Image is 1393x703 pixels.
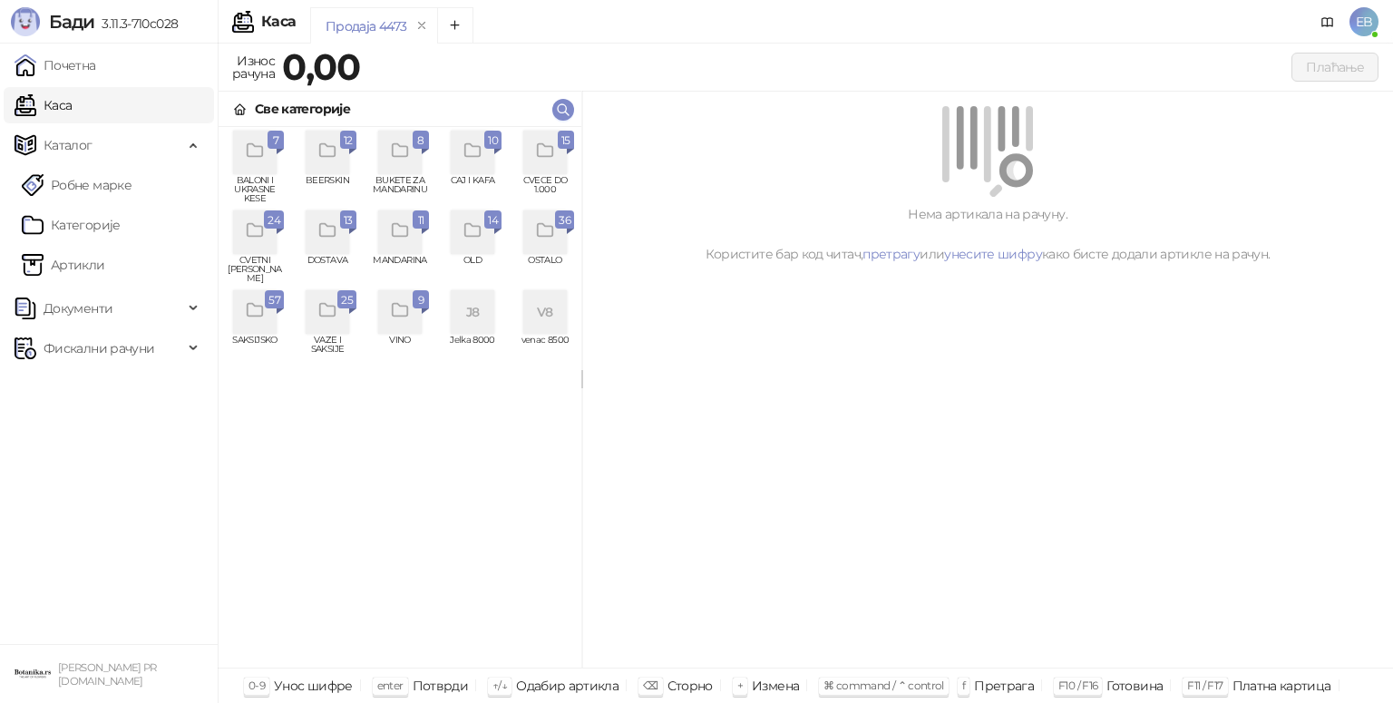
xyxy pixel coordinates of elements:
[371,256,429,283] span: MANDARINA
[443,336,502,363] span: Jelka 8000
[492,679,507,692] span: ↑/↓
[559,210,570,230] span: 36
[15,47,96,83] a: Почетна
[226,176,284,203] span: BALONI I UKRASNE KESE
[516,176,574,203] span: CVECE DO 1.000
[226,336,284,363] span: SAKSIJSKO
[516,674,619,698] div: Одабир артикла
[523,290,567,334] div: V8
[229,49,278,85] div: Износ рачуна
[11,7,40,36] img: Logo
[1106,674,1163,698] div: Готовина
[344,210,353,230] span: 13
[1291,53,1378,82] button: Плаћање
[667,674,713,698] div: Сторно
[49,11,94,33] span: Бади
[344,131,353,151] span: 12
[298,176,356,203] span: BEERSKIN
[1058,679,1097,692] span: F10 / F16
[416,290,425,310] span: 9
[1187,679,1223,692] span: F11 / F17
[1313,7,1342,36] a: Документација
[255,99,350,119] div: Све категорије
[752,674,799,698] div: Измена
[248,679,265,692] span: 0-9
[271,131,280,151] span: 7
[962,679,965,692] span: f
[516,336,574,363] span: venac 8500
[437,7,473,44] button: Add tab
[219,127,581,668] div: grid
[862,246,920,262] a: претрагу
[44,290,112,327] span: Документи
[22,207,121,243] a: Категорије
[282,44,360,89] strong: 0,00
[944,246,1042,262] a: унесите шифру
[268,210,280,230] span: 24
[15,656,51,692] img: 64x64-companyLogo-0e2e8aaa-0bd2-431b-8613-6e3c65811325.png
[451,290,494,334] div: J8
[226,256,284,283] span: CVETNI [PERSON_NAME]
[44,127,93,163] span: Каталог
[443,176,502,203] span: CAJ I KAFA
[22,167,132,203] a: Робне марке
[371,336,429,363] span: VINO
[413,674,469,698] div: Потврди
[15,87,72,123] a: Каса
[22,247,105,283] a: ArtikliАртикли
[823,679,944,692] span: ⌘ command / ⌃ control
[643,679,658,692] span: ⌫
[1349,7,1378,36] span: EB
[274,674,353,698] div: Унос шифре
[298,256,356,283] span: DOSTAVA
[488,131,498,151] span: 10
[416,131,425,151] span: 8
[443,256,502,283] span: OLD
[1232,674,1331,698] div: Платна картица
[326,16,406,36] div: Продаја 4473
[261,15,296,29] div: Каса
[604,204,1371,264] div: Нема артикала на рачуну. Користите бар код читач, или како бисте додали артикле на рачун.
[58,661,157,688] small: [PERSON_NAME] PR [DOMAIN_NAME]
[377,679,404,692] span: enter
[416,210,425,230] span: 11
[516,256,574,283] span: OSTALO
[341,290,353,310] span: 25
[974,674,1034,698] div: Претрага
[268,290,280,310] span: 57
[298,336,356,363] span: VAZE I SAKSIJE
[561,131,570,151] span: 15
[488,210,498,230] span: 14
[371,176,429,203] span: BUKETE ZA MANDARINU
[410,18,433,34] button: remove
[94,15,178,32] span: 3.11.3-710c028
[44,330,154,366] span: Фискални рачуни
[737,679,743,692] span: +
